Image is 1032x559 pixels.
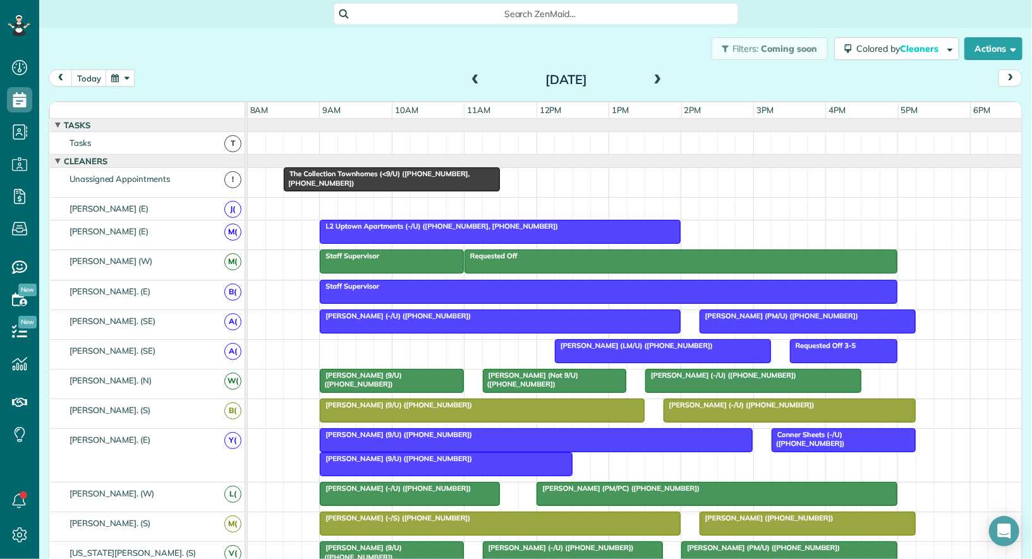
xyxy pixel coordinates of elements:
button: prev [49,69,73,87]
span: Requested Off [464,251,518,260]
span: [PERSON_NAME] (-/U) ([PHONE_NUMBER]) [663,400,815,409]
span: [PERSON_NAME] (-/S) ([PHONE_NUMBER]) [319,514,471,522]
span: [PERSON_NAME] (LM/U) ([PHONE_NUMBER]) [554,341,713,350]
span: [PERSON_NAME] (-/U) ([PHONE_NUMBER]) [645,371,797,380]
span: L2 Uptown Apartments (-/U) ([PHONE_NUMBER], [PHONE_NUMBER]) [319,222,559,231]
span: 8am [248,105,271,115]
span: [PERSON_NAME] ([PHONE_NUMBER]) [699,514,834,522]
span: J( [224,201,241,218]
span: T [224,135,241,152]
span: Conner Sheets (-/U) ([PHONE_NUMBER]) [771,430,845,448]
span: Tasks [61,120,93,130]
span: M( [224,224,241,241]
span: [PERSON_NAME] (-/U) ([PHONE_NUMBER]) [482,543,634,552]
span: B( [224,402,241,419]
span: B( [224,284,241,301]
span: [PERSON_NAME] (PM/U) ([PHONE_NUMBER]) [681,543,841,552]
span: ! [224,171,241,188]
span: New [18,284,37,296]
button: Actions [964,37,1023,60]
span: [PERSON_NAME] (-/U) ([PHONE_NUMBER]) [319,311,471,320]
span: Colored by [856,43,943,54]
span: Y( [224,432,241,449]
button: next [999,69,1023,87]
span: [PERSON_NAME]. (N) [67,375,154,385]
span: [PERSON_NAME] (9/U) ([PHONE_NUMBER]) [319,430,473,439]
span: 2pm [682,105,704,115]
button: Colored byCleaners [834,37,959,60]
span: Filters: [732,43,759,54]
span: 10am [392,105,421,115]
span: [PERSON_NAME]. (E) [67,435,153,445]
span: [PERSON_NAME] (9/U) ([PHONE_NUMBER]) [319,454,473,463]
span: New [18,316,37,328]
h2: [DATE] [487,73,645,87]
span: [PERSON_NAME] (W) [67,256,155,266]
span: Cleaners [900,43,940,54]
span: [PERSON_NAME] (Not 9/U) ([PHONE_NUMBER]) [482,371,578,388]
span: Cleaners [61,156,110,166]
span: Staff Supervisor [319,282,380,291]
span: L( [224,486,241,503]
span: M( [224,515,241,532]
span: Requested Off 3-5 [789,341,857,350]
div: Open Intercom Messenger [989,516,1019,546]
span: [PERSON_NAME]. (SE) [67,346,158,356]
span: 11am [464,105,493,115]
span: M( [224,253,241,270]
span: Coming soon [761,43,818,54]
span: 9am [320,105,343,115]
span: [US_STATE][PERSON_NAME]. (S) [67,548,198,558]
span: [PERSON_NAME] (9/U) ([PHONE_NUMBER]) [319,400,473,409]
span: [PERSON_NAME]. (S) [67,518,153,528]
span: [PERSON_NAME] (E) [67,203,151,213]
span: [PERSON_NAME] (E) [67,226,151,236]
span: [PERSON_NAME]. (W) [67,488,157,498]
span: [PERSON_NAME] (PM/U) ([PHONE_NUMBER]) [699,311,859,320]
span: [PERSON_NAME] (9/U) ([PHONE_NUMBER]) [319,371,402,388]
span: 5pm [899,105,921,115]
span: 6pm [971,105,993,115]
span: [PERSON_NAME]. (S) [67,405,153,415]
span: [PERSON_NAME] (-/U) ([PHONE_NUMBER]) [319,484,471,493]
span: 12pm [537,105,564,115]
span: [PERSON_NAME]. (E) [67,286,153,296]
span: A( [224,313,241,330]
span: 3pm [754,105,776,115]
span: The Collection Townhomes (<9/U) ([PHONE_NUMBER], [PHONE_NUMBER]) [283,169,470,187]
button: today [71,69,107,87]
span: [PERSON_NAME] (PM/PC) ([PHONE_NUMBER]) [536,484,700,493]
span: A( [224,343,241,360]
span: Tasks [67,138,94,148]
span: W( [224,373,241,390]
span: Staff Supervisor [319,251,380,260]
span: 4pm [826,105,848,115]
span: Unassigned Appointments [67,174,173,184]
span: 1pm [609,105,631,115]
span: [PERSON_NAME]. (SE) [67,316,158,326]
